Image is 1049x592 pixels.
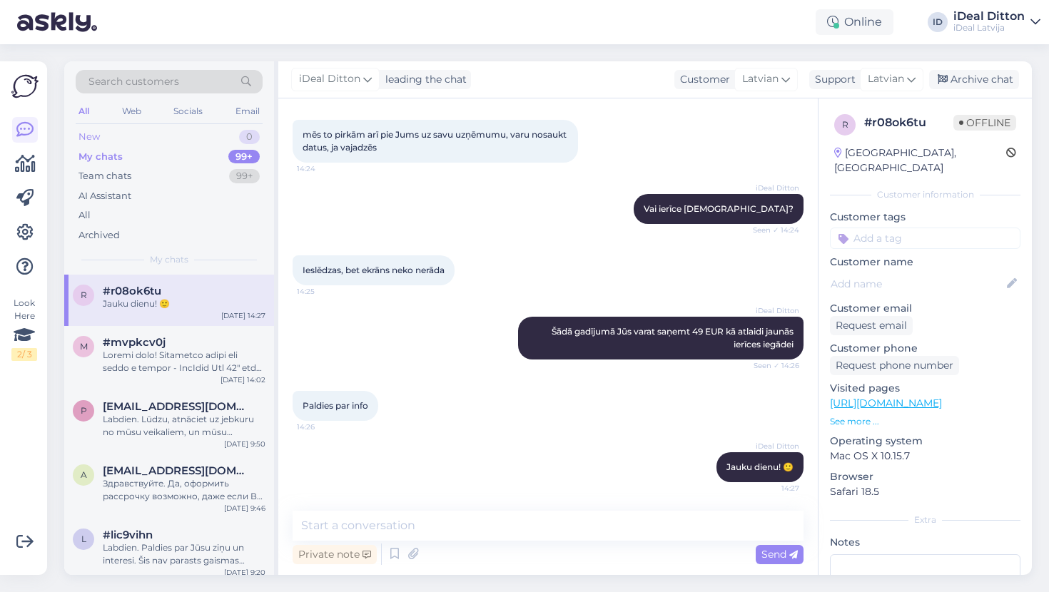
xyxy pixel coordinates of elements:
[78,169,131,183] div: Team chats
[830,434,1020,449] p: Operating system
[293,545,377,564] div: Private note
[834,146,1006,175] div: [GEOGRAPHIC_DATA], [GEOGRAPHIC_DATA]
[953,11,1040,34] a: iDeal DittoniDeal Latvija
[953,115,1016,131] span: Offline
[674,72,730,87] div: Customer
[552,326,796,349] span: Šādā gadījumā Jūs varat saņemt 49 EUR kā atlaidi jaunās ierīces iegādei
[78,228,120,243] div: Archived
[103,477,265,503] div: Здравствуйте. Да, оформить рассрочку возможно, даже если Вы иностранный студент, при наличии офиц...
[830,397,942,409] a: [URL][DOMAIN_NAME]
[830,341,1020,356] p: Customer phone
[761,548,798,561] span: Send
[78,208,91,223] div: All
[953,11,1025,22] div: iDeal Ditton
[297,286,350,297] span: 14:25
[103,336,166,349] span: #mvpkcv0j
[726,461,794,472] span: Jauku dienu! 🙂
[746,483,799,494] span: 14:27
[953,22,1025,34] div: iDeal Latvija
[80,341,88,352] span: m
[746,305,799,316] span: iDeal Ditton
[831,276,1004,292] input: Add name
[150,253,188,266] span: My chats
[81,469,87,480] span: a
[81,290,87,300] span: r
[746,183,799,193] span: iDeal Ditton
[88,74,179,89] span: Search customers
[830,469,1020,484] p: Browser
[11,73,39,100] img: Askly Logo
[868,71,904,87] span: Latvian
[830,514,1020,526] div: Extra
[830,415,1020,428] p: See more ...
[103,297,265,310] div: Jauku dienu! 🙂
[830,449,1020,464] p: Mac OS X 10.15.7
[78,189,131,203] div: AI Assistant
[229,169,260,183] div: 99+
[746,225,799,235] span: Seen ✓ 14:24
[103,349,265,374] div: Loremi dolo! Sitametco adipi eli seddo e tempor - IncIdid Utl 42" etd 82" ma aliq Enima M6 Veni q...
[103,413,265,439] div: Labdien. Lūdzu, atnāciet uz jebkuru no mūsu veikaliem, un mūsu darbinieki ar prieku palīdzēs Jums...
[929,70,1019,89] div: Archive chat
[830,301,1020,316] p: Customer email
[809,72,856,87] div: Support
[11,297,37,361] div: Look Here
[830,316,913,335] div: Request email
[119,102,144,121] div: Web
[221,374,265,385] div: [DATE] 14:02
[303,265,445,275] span: Ieslēdzas, bet ekrāns neko nerāda
[103,285,161,297] span: #r08ok6tu
[103,529,153,541] span: #lic9vihn
[228,150,260,164] div: 99+
[76,102,92,121] div: All
[224,439,265,449] div: [DATE] 9:50
[81,405,87,416] span: p
[864,114,953,131] div: # r08ok6tu
[746,360,799,371] span: Seen ✓ 14:26
[928,12,948,32] div: ID
[233,102,263,121] div: Email
[830,484,1020,499] p: Safari 18.5
[830,210,1020,225] p: Customer tags
[746,441,799,451] span: iDeal Ditton
[830,535,1020,550] p: Notes
[303,129,569,153] span: mēs to pirkām arī pie Jums uz savu uzņēmumu, varu nosaukt datus, ja vajadzēs
[842,119,848,130] span: r
[297,163,350,174] span: 14:24
[830,356,959,375] div: Request phone number
[380,72,467,87] div: leading the chat
[830,381,1020,396] p: Visited pages
[297,422,350,432] span: 14:26
[830,228,1020,249] input: Add a tag
[11,348,37,361] div: 2 / 3
[816,9,893,35] div: Online
[830,188,1020,201] div: Customer information
[303,400,368,411] span: Paldies par info
[78,150,123,164] div: My chats
[830,255,1020,270] p: Customer name
[78,130,100,144] div: New
[239,130,260,144] div: 0
[224,503,265,514] div: [DATE] 9:46
[103,464,251,477] span: avazbekxojamatov7@gmail.com
[171,102,206,121] div: Socials
[103,400,251,413] span: patricija.strazdina@gmail.com
[299,71,360,87] span: iDeal Ditton
[103,541,265,567] div: Labdien. Paldies par Jūsu ziņu un interesi. Šis nav parasts gaismas slēdzis – tas ir viedais slēd...
[224,567,265,578] div: [DATE] 9:20
[221,310,265,321] div: [DATE] 14:27
[644,203,794,214] span: Vai ierīce [DEMOGRAPHIC_DATA]?
[81,534,86,544] span: l
[742,71,779,87] span: Latvian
